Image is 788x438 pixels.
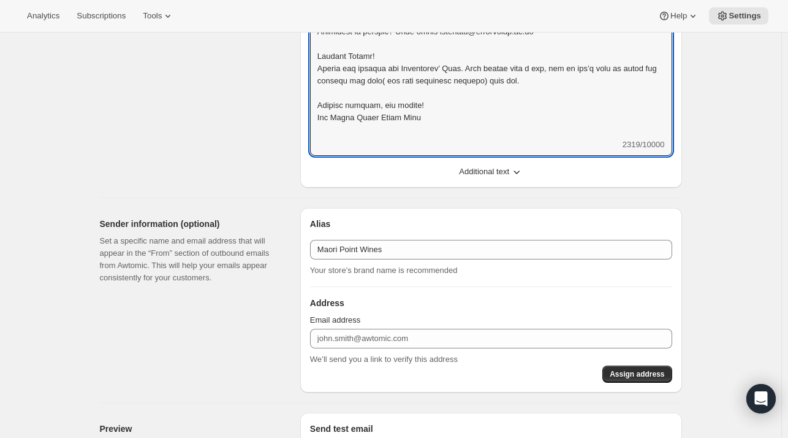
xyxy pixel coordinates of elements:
[610,369,664,379] span: Assign address
[100,235,281,284] p: Set a specific name and email address that will appear in the “From” section of outbound emails f...
[310,423,672,435] h3: Send test email
[303,162,680,182] button: Additional text
[77,11,126,21] span: Subscriptions
[100,423,281,435] h2: Preview
[310,266,458,275] span: Your store’s brand name is recommended
[310,297,672,309] h3: Address
[746,384,776,413] div: Open Intercom Messenger
[459,166,509,178] span: Additional text
[670,11,687,21] span: Help
[602,366,672,383] button: Assign Address
[310,218,672,230] h3: Alias
[100,218,281,230] h2: Sender information (optional)
[135,7,181,25] button: Tools
[651,7,707,25] button: Help
[310,329,672,348] input: john.smith@awtomic.com
[310,315,360,325] span: Email address
[729,11,761,21] span: Settings
[20,7,67,25] button: Analytics
[709,7,768,25] button: Settings
[69,7,133,25] button: Subscriptions
[27,11,59,21] span: Analytics
[310,355,458,364] span: We’ll send you a link to verify this address
[143,11,162,21] span: Tools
